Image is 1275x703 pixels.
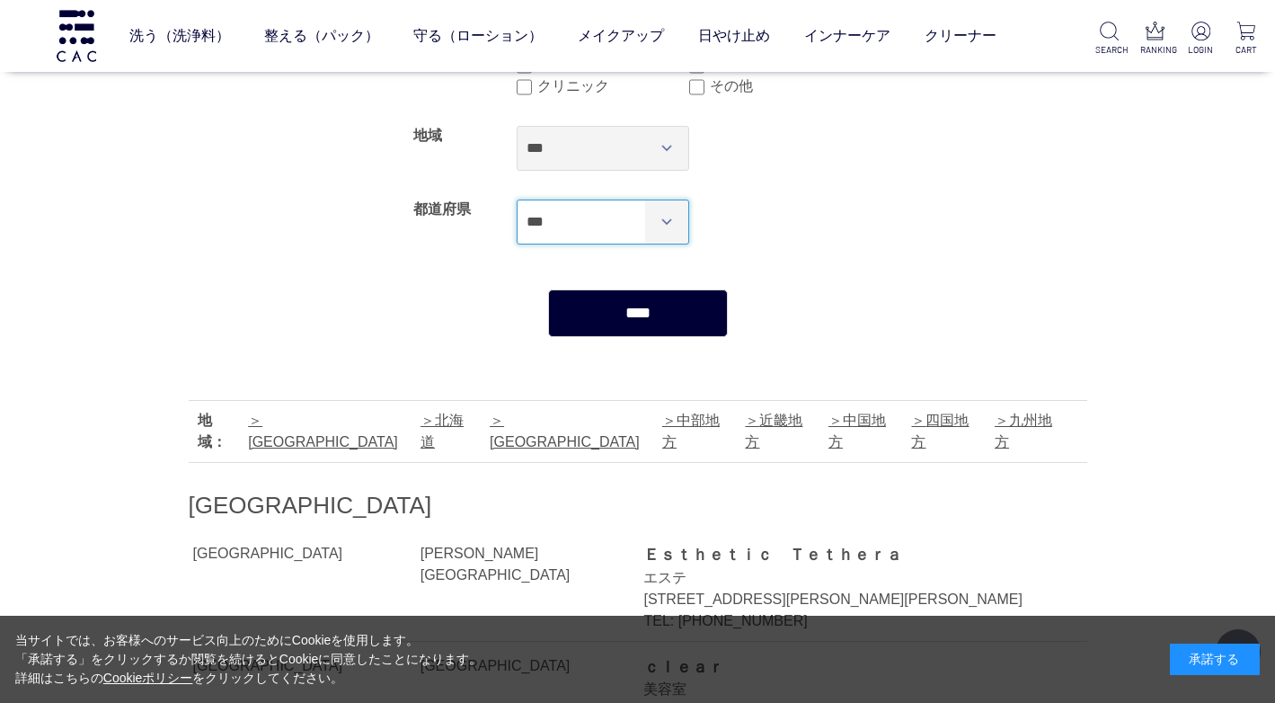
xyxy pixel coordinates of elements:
div: TEL: [PHONE_NUMBER] [643,610,1046,632]
a: [GEOGRAPHIC_DATA] [248,413,398,449]
a: 中国地方 [828,413,886,449]
p: SEARCH [1095,43,1124,57]
a: Cookieポリシー [103,671,193,685]
a: メイクアップ [578,11,664,61]
div: [GEOGRAPHIC_DATA] [193,543,417,565]
a: RANKING [1140,22,1169,57]
p: RANKING [1140,43,1169,57]
a: 日やけ止め [698,11,770,61]
a: 守る（ローション） [413,11,543,61]
p: LOGIN [1186,43,1215,57]
a: 九州地方 [995,413,1052,449]
a: [GEOGRAPHIC_DATA] [490,413,640,449]
a: 整える（パック） [264,11,379,61]
a: インナーケア [804,11,890,61]
a: 四国地方 [911,413,969,449]
label: 都道府県 [413,201,471,217]
a: クリーナー [925,11,996,61]
div: 当サイトでは、お客様へのサービス向上のためにCookieを使用します。 「承諾する」をクリックするか閲覧を続けるとCookieに同意したことになります。 詳細はこちらの をクリックしてください。 [15,631,483,688]
div: [STREET_ADDRESS][PERSON_NAME][PERSON_NAME] [643,589,1046,610]
a: SEARCH [1095,22,1124,57]
a: 洗う（洗浄料） [129,11,230,61]
p: CART [1232,43,1261,57]
a: CART [1232,22,1261,57]
h2: [GEOGRAPHIC_DATA] [189,490,1087,521]
div: [PERSON_NAME][GEOGRAPHIC_DATA] [421,543,622,586]
img: logo [54,10,99,61]
div: 承諾する [1170,644,1260,675]
label: 地域 [413,128,442,143]
div: エステ [643,567,1046,589]
a: 中部地方 [662,413,720,449]
div: 地域： [198,410,240,453]
div: Ｅｓｔｈｅｔｉｃ Ｔｅｔｈｅｒａ [643,543,1046,566]
a: 北海道 [421,413,464,449]
a: 近畿地方 [745,413,802,449]
a: LOGIN [1186,22,1215,57]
